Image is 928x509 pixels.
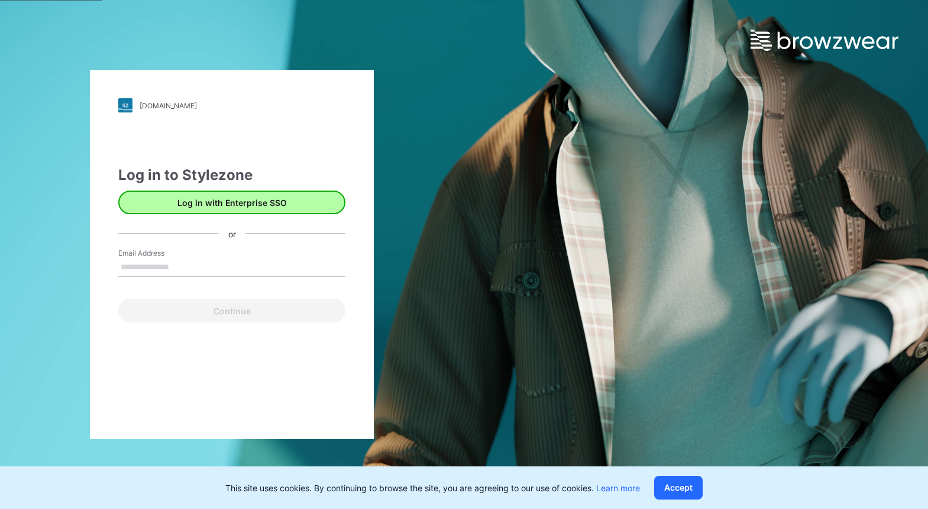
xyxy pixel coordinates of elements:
button: Accept [654,476,703,500]
a: Learn more [596,483,640,493]
img: stylezone-logo.562084cfcfab977791bfbf7441f1a819.svg [118,98,132,112]
label: Email Address [118,248,201,259]
a: [DOMAIN_NAME] [118,98,345,112]
button: Log in with Enterprise SSO [118,191,345,214]
div: Log in to Stylezone [118,165,345,186]
div: [DOMAIN_NAME] [140,101,197,110]
p: This site uses cookies. By continuing to browse the site, you are agreeing to our use of cookies. [225,482,640,494]
div: or [219,227,245,240]
img: browzwear-logo.e42bd6dac1945053ebaf764b6aa21510.svg [751,30,898,51]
